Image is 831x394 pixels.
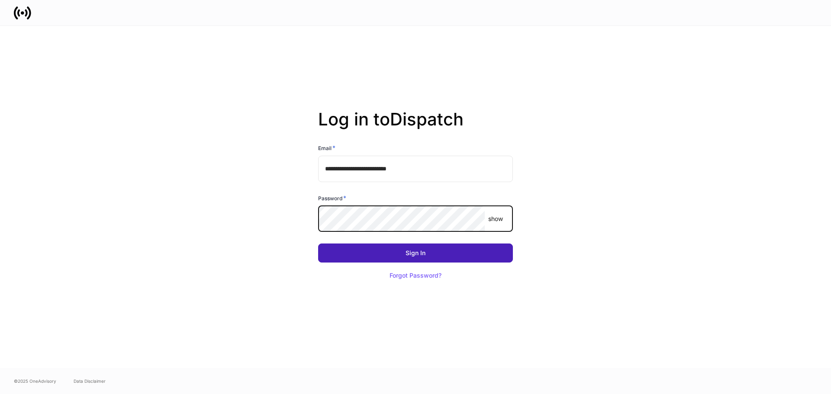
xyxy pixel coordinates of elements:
a: Data Disclaimer [74,378,106,384]
div: Sign In [406,250,425,256]
h2: Log in to Dispatch [318,109,513,144]
button: Sign In [318,243,513,263]
span: © 2025 OneAdvisory [14,378,56,384]
p: show [488,215,503,223]
h6: Email [318,144,335,152]
h6: Password [318,194,346,202]
div: Forgot Password? [390,272,441,279]
button: Forgot Password? [379,266,452,285]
